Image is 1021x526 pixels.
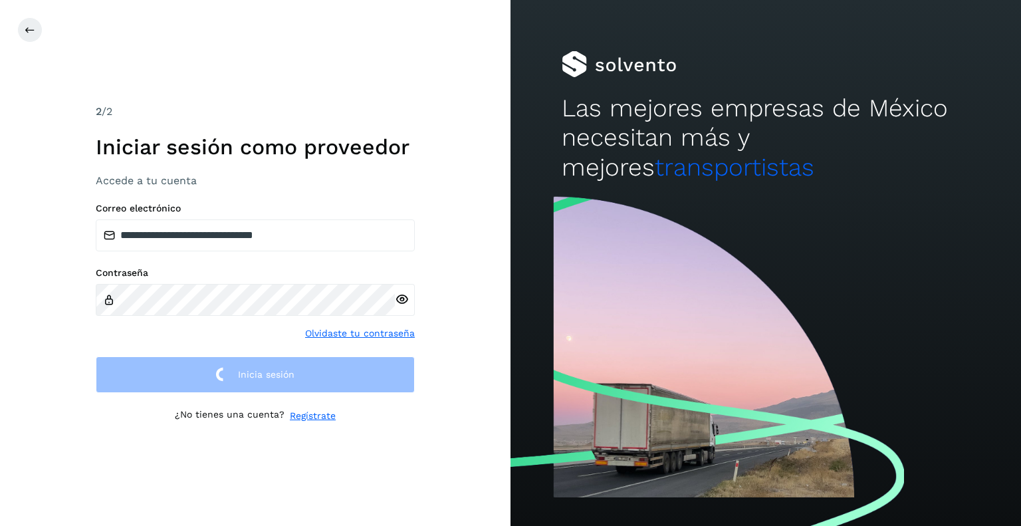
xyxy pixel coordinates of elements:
div: /2 [96,104,415,120]
button: Inicia sesión [96,356,415,393]
span: transportistas [655,153,814,182]
h3: Accede a tu cuenta [96,174,415,187]
a: Olvidaste tu contraseña [305,327,415,340]
span: Inicia sesión [238,370,294,379]
p: ¿No tienes una cuenta? [175,409,284,423]
a: Regístrate [290,409,336,423]
h2: Las mejores empresas de México necesitan más y mejores [562,94,970,182]
h1: Iniciar sesión como proveedor [96,134,415,160]
label: Contraseña [96,267,415,279]
span: 2 [96,105,102,118]
label: Correo electrónico [96,203,415,214]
